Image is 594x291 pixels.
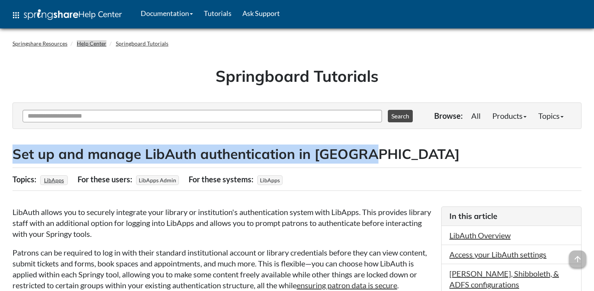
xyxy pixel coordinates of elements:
img: Springshare [24,9,78,20]
a: [PERSON_NAME], Shibboleth, & ADFS configurations [449,269,559,289]
a: Tutorials [198,4,237,23]
a: Help Center [77,40,106,47]
a: All [465,108,486,123]
span: LibApps Admin [136,175,179,185]
p: LibAuth allows you to securely integrate your library or institution's authentication system with... [12,206,433,239]
h3: In this article [449,211,573,222]
a: Access your LibAuth settings [449,250,546,259]
a: Products [486,108,532,123]
div: For these users: [78,172,134,187]
h2: Set up and manage LibAuth authentication in [GEOGRAPHIC_DATA] [12,145,582,164]
a: LibApps [43,175,65,186]
a: Documentation [135,4,198,23]
div: Topics: [12,172,38,187]
a: apps Help Center [6,4,127,27]
span: Help Center [78,9,122,19]
a: Springshare Resources [12,40,67,47]
a: ensuring patron data is secure [297,280,397,290]
h1: Springboard Tutorials [18,65,576,87]
p: Patrons can be required to log in with their standard institutional account or library credential... [12,247,433,291]
span: arrow_upward [569,250,586,268]
a: Topics [532,108,569,123]
button: Search [388,110,413,122]
span: apps [11,11,21,20]
div: For these systems: [189,172,255,187]
a: Ask Support [237,4,285,23]
a: arrow_upward [569,251,586,261]
a: Springboard Tutorials [116,40,168,47]
p: Browse: [434,110,463,121]
span: LibApps [257,175,283,185]
a: LibAuth Overview [449,231,511,240]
